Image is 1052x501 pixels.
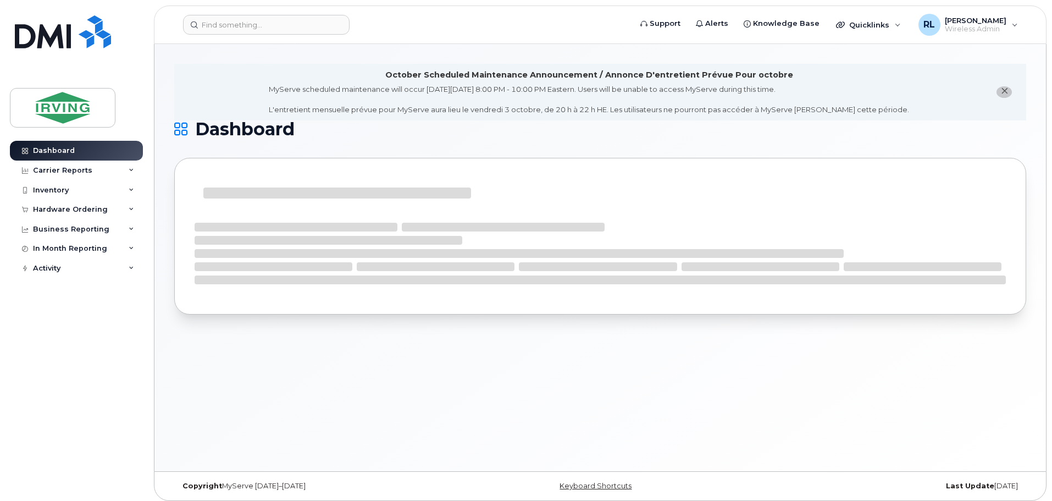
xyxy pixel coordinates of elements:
div: October Scheduled Maintenance Announcement / Annonce D'entretient Prévue Pour octobre [385,69,793,81]
div: MyServe [DATE]–[DATE] [174,482,458,491]
span: Dashboard [195,121,295,137]
strong: Last Update [946,482,994,490]
strong: Copyright [182,482,222,490]
a: Keyboard Shortcuts [560,482,632,490]
div: [DATE] [742,482,1026,491]
button: close notification [996,86,1012,98]
div: MyServe scheduled maintenance will occur [DATE][DATE] 8:00 PM - 10:00 PM Eastern. Users will be u... [269,84,909,115]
